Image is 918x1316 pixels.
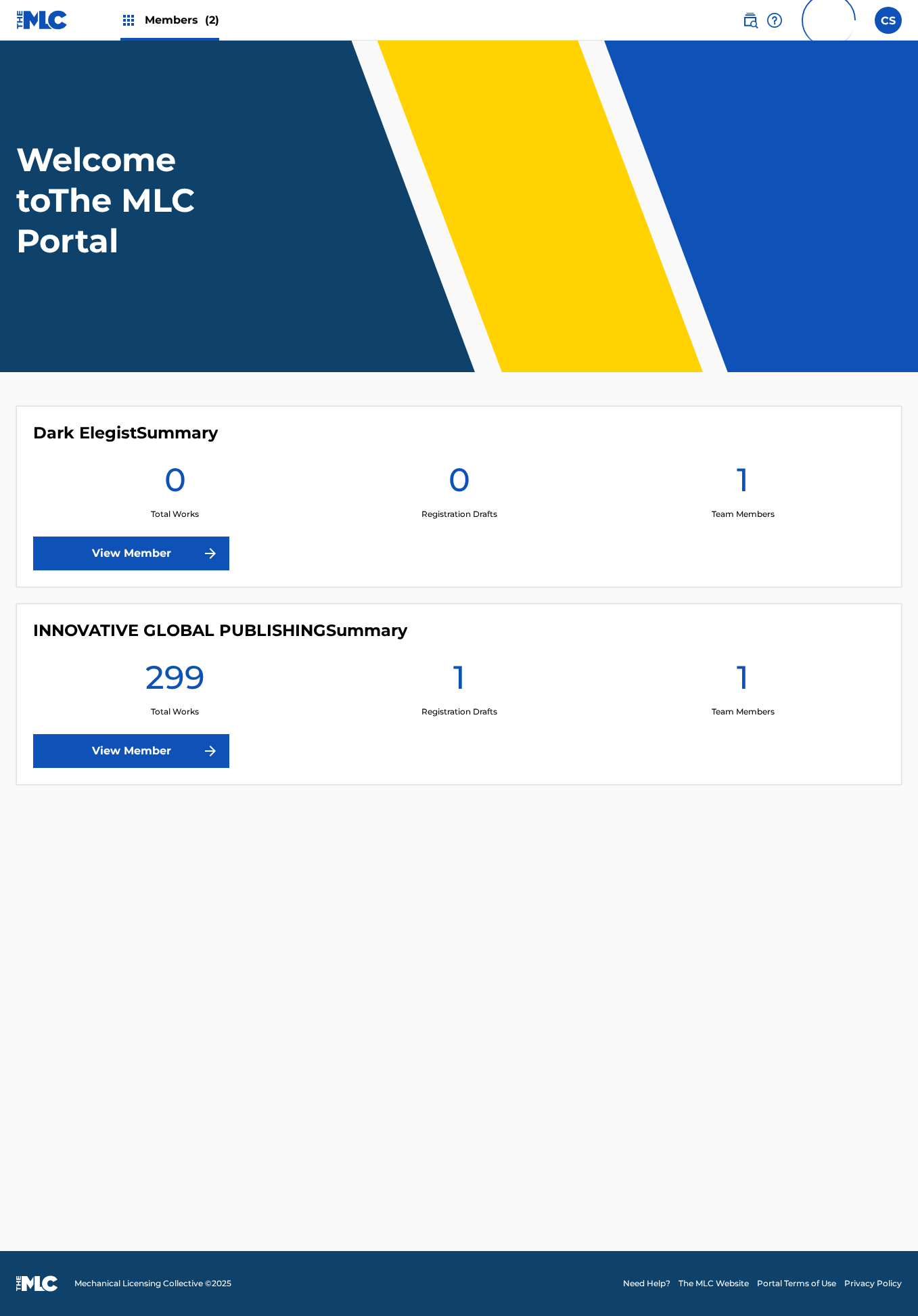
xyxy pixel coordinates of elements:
[844,1277,902,1290] a: Privacy Policy
[202,743,219,759] img: f7272a7cc735f4ea7f67.svg
[742,12,758,28] img: search
[33,620,407,641] h4: INNOVATIVE GLOBAL PUBLISHING
[202,545,219,562] img: f7272a7cc735f4ea7f67.svg
[453,657,465,706] h1: 1
[16,10,68,30] img: MLC Logo
[766,7,783,34] div: Help
[875,7,902,34] div: User Menu
[766,12,783,28] img: help
[623,1277,670,1290] a: Need Help?
[74,1277,231,1290] span: Mechanical Licensing Collective © 2025
[151,508,199,520] p: Total Works
[679,1277,749,1290] a: The MLC Website
[164,459,186,508] h1: 0
[145,657,205,706] h1: 299
[16,1275,58,1292] img: logo
[712,706,775,718] p: Team Members
[449,459,470,508] h1: 0
[757,1277,836,1290] a: Portal Terms of Use
[737,459,749,508] h1: 1
[850,1251,918,1316] iframe: Chat Widget
[16,139,269,261] h1: Welcome to The MLC Portal
[205,14,219,26] span: (2)
[33,423,218,443] h4: Dark Elegist
[421,706,497,718] p: Registration Drafts
[421,508,497,520] p: Registration Drafts
[742,7,758,34] a: Public Search
[33,537,229,570] a: View Member
[712,508,775,520] p: Team Members
[120,12,137,28] img: Top Rightsholders
[737,657,749,706] h1: 1
[33,734,229,768] a: View Member
[145,12,219,28] span: Members
[151,706,199,718] p: Total Works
